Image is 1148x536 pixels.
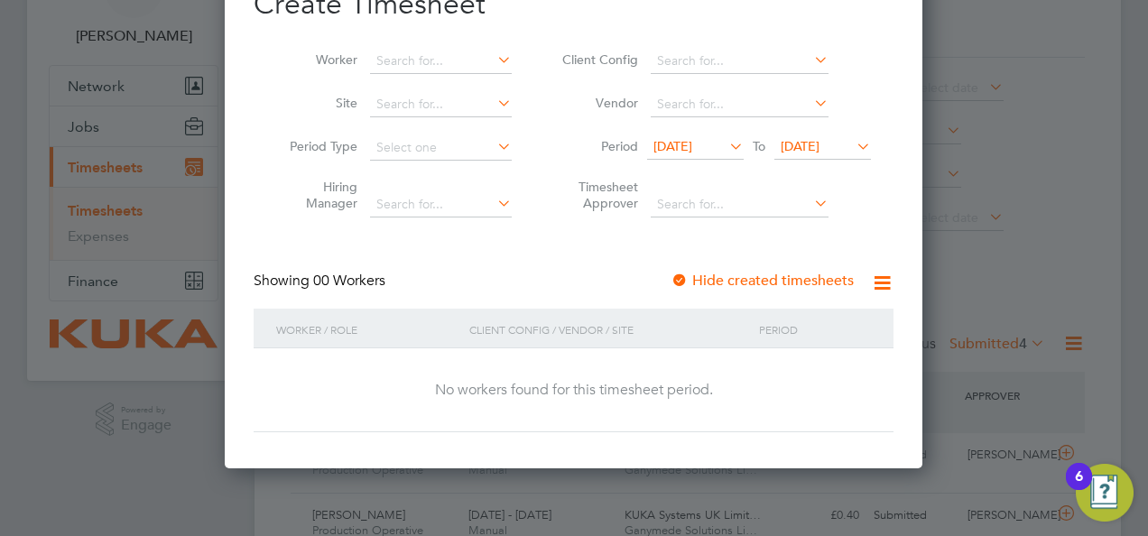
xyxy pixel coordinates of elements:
label: Period Type [276,138,357,154]
input: Search for... [651,49,829,74]
span: To [747,134,771,158]
label: Vendor [557,95,638,111]
input: Search for... [370,49,512,74]
input: Search for... [651,192,829,217]
div: No workers found for this timesheet period. [272,381,875,400]
label: Worker [276,51,357,68]
div: Period [755,309,875,350]
label: Timesheet Approver [557,179,638,211]
label: Hide created timesheets [671,272,854,290]
span: [DATE] [781,138,819,154]
div: 6 [1075,476,1083,500]
label: Client Config [557,51,638,68]
input: Search for... [651,92,829,117]
label: Hiring Manager [276,179,357,211]
label: Site [276,95,357,111]
input: Select one [370,135,512,161]
div: Worker / Role [272,309,465,350]
button: Open Resource Center, 6 new notifications [1076,464,1134,522]
div: Showing [254,272,389,291]
input: Search for... [370,192,512,217]
span: 00 Workers [313,272,385,290]
div: Client Config / Vendor / Site [465,309,755,350]
input: Search for... [370,92,512,117]
span: [DATE] [653,138,692,154]
label: Period [557,138,638,154]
